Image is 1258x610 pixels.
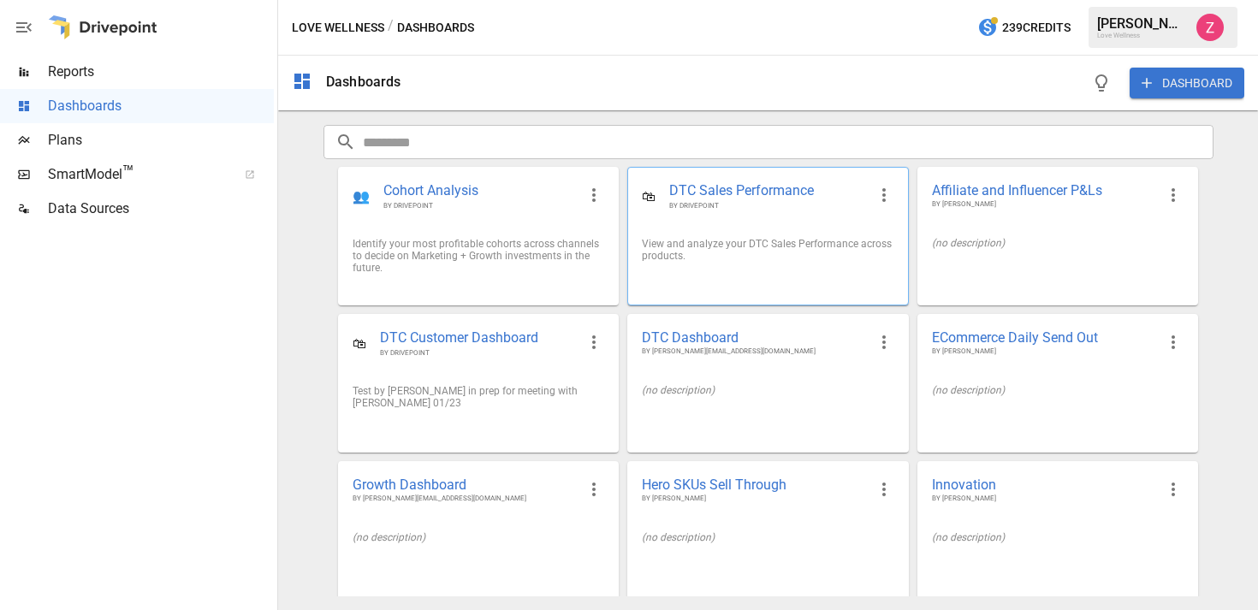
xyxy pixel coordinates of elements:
[932,199,1156,210] span: BY [PERSON_NAME]
[1186,3,1234,51] button: Zoe Keller
[669,181,866,201] span: DTC Sales Performance
[353,476,577,494] span: Growth Dashboard
[669,201,866,210] span: BY DRIVEPOINT
[48,130,274,151] span: Plans
[353,385,604,409] div: Test by [PERSON_NAME] in prep for meeting with [PERSON_NAME] 01/23
[353,188,370,204] div: 👥
[932,181,1156,199] span: Affiliate and Influencer P&Ls
[642,346,866,357] span: BY [PERSON_NAME][EMAIL_ADDRESS][DOMAIN_NAME]
[292,17,384,38] button: Love Wellness
[932,531,1184,543] div: (no description)
[932,384,1184,396] div: (no description)
[48,164,226,185] span: SmartModel
[1097,32,1186,39] div: Love Wellness
[932,494,1156,504] span: BY [PERSON_NAME]
[353,494,577,504] span: BY [PERSON_NAME][EMAIL_ADDRESS][DOMAIN_NAME]
[353,238,604,274] div: Identify your most profitable cohorts across channels to decide on Marketing + Growth investments...
[642,494,866,504] span: BY [PERSON_NAME]
[642,188,656,204] div: 🛍
[1097,15,1186,32] div: [PERSON_NAME]
[48,62,274,82] span: Reports
[642,384,893,396] div: (no description)
[353,335,366,352] div: 🛍
[1196,14,1224,41] img: Zoe Keller
[353,531,604,543] div: (no description)
[932,346,1156,357] span: BY [PERSON_NAME]
[383,201,577,210] span: BY DRIVEPOINT
[1002,17,1071,38] span: 239 Credits
[380,329,577,348] span: DTC Customer Dashboard
[642,476,866,494] span: Hero SKUs Sell Through
[383,181,577,201] span: Cohort Analysis
[1130,68,1244,98] button: DASHBOARD
[380,348,577,358] span: BY DRIVEPOINT
[642,329,866,346] span: DTC Dashboard
[388,17,394,38] div: /
[326,74,401,90] div: Dashboards
[48,96,274,116] span: Dashboards
[932,329,1156,346] span: ECommerce Daily Send Out
[932,476,1156,494] span: Innovation
[642,531,893,543] div: (no description)
[932,237,1184,249] div: (no description)
[970,12,1077,44] button: 239Credits
[122,162,134,183] span: ™
[642,238,893,262] div: View and analyze your DTC Sales Performance across products.
[48,198,274,219] span: Data Sources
